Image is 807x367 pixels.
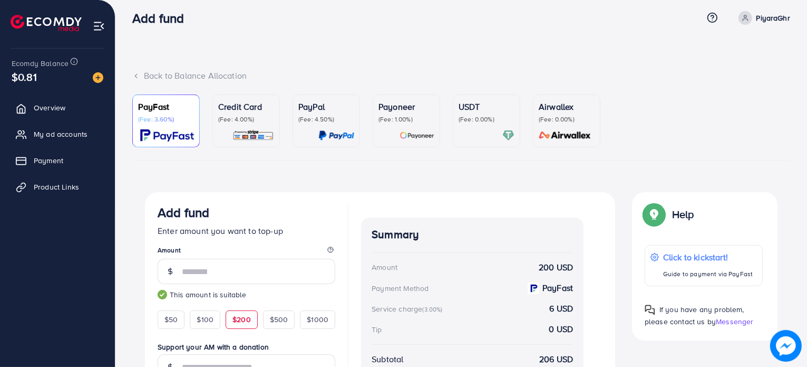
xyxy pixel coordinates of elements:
[378,115,434,124] p: (Fee: 1.00%)
[536,129,595,142] img: card
[158,246,335,259] legend: Amount
[8,150,107,171] a: Payment
[34,155,63,166] span: Payment
[307,314,328,325] span: $1000
[378,100,434,113] p: Payoneer
[93,20,105,32] img: menu
[756,12,790,24] p: PiyaraGhr
[372,324,382,335] div: Tip
[459,115,514,124] p: (Fee: 0.00%)
[270,314,288,325] span: $500
[645,205,664,224] img: Popup guide
[372,304,445,314] div: Service charge
[232,129,274,142] img: card
[549,323,573,335] strong: 0 USD
[502,129,514,142] img: card
[132,11,192,26] h3: Add fund
[770,330,802,362] img: image
[132,70,790,82] div: Back to Balance Allocation
[12,58,69,69] span: Ecomdy Balance
[34,182,79,192] span: Product Links
[158,205,209,220] h3: Add fund
[158,289,335,300] small: This amount is suitable
[8,124,107,145] a: My ad accounts
[12,69,37,84] span: $0.81
[138,100,194,113] p: PayFast
[158,224,335,237] p: Enter amount you want to top-up
[645,304,744,327] span: If you have any problem, please contact us by
[232,314,251,325] span: $200
[539,115,595,124] p: (Fee: 0.00%)
[164,314,178,325] span: $50
[158,342,335,352] label: Support your AM with a donation
[318,129,354,142] img: card
[372,283,429,294] div: Payment Method
[528,283,539,294] img: payment
[140,129,194,142] img: card
[8,176,107,197] a: Product Links
[34,102,65,113] span: Overview
[372,262,397,272] div: Amount
[459,100,514,113] p: USDT
[372,353,403,365] div: Subtotal
[34,129,87,139] span: My ad accounts
[645,305,655,315] img: Popup guide
[372,228,573,241] h4: Summary
[298,115,354,124] p: (Fee: 4.50%)
[138,115,194,124] p: (Fee: 3.60%)
[539,261,573,274] strong: 200 USD
[663,268,753,280] p: Guide to payment via PayFast
[422,305,442,314] small: (3.00%)
[218,100,274,113] p: Credit Card
[542,282,573,294] strong: PayFast
[218,115,274,124] p: (Fee: 4.00%)
[197,314,213,325] span: $100
[158,290,167,299] img: guide
[549,303,573,315] strong: 6 USD
[93,72,103,83] img: image
[298,100,354,113] p: PayPal
[672,208,694,221] p: Help
[663,251,753,264] p: Click to kickstart!
[716,316,753,327] span: Messenger
[8,97,107,118] a: Overview
[734,11,790,25] a: PiyaraGhr
[11,15,82,31] img: logo
[539,353,573,365] strong: 206 USD
[539,100,595,113] p: Airwallex
[400,129,434,142] img: card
